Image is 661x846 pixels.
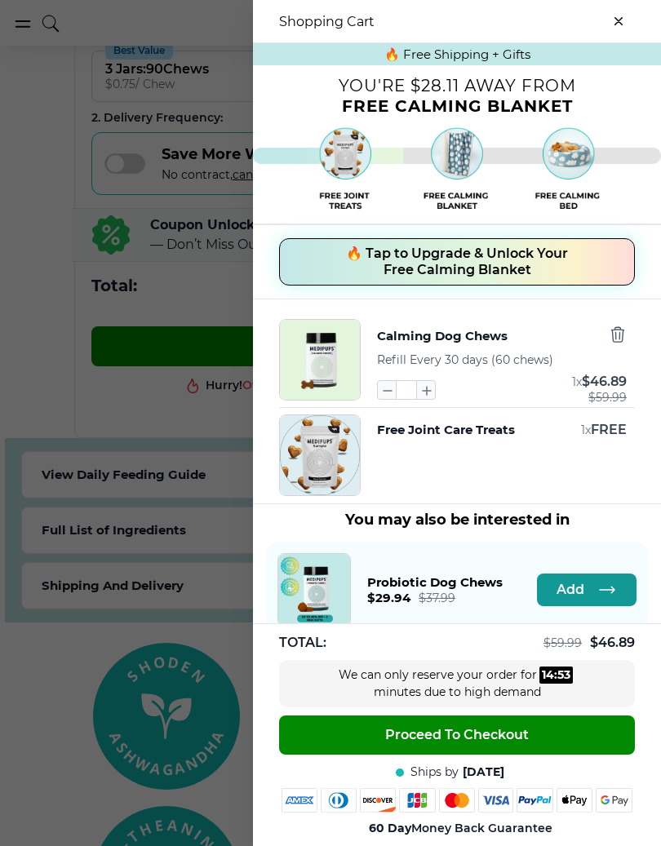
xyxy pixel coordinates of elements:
span: $ 59.99 [543,636,582,650]
button: 🔥 Tap to Upgrade & Unlock Your Free Calming Blanket [279,238,635,286]
img: visa [478,788,514,813]
img: google [596,788,632,813]
span: $ 46.89 [590,635,635,650]
button: Free Joint Care Treats [377,421,515,439]
span: Probiotic Dog Chews [367,574,503,590]
span: 1 x [572,374,582,389]
img: amex [282,788,317,813]
button: close-cart [602,5,635,38]
a: Probiotic Dog Chews$29.94$37.99 [367,574,503,605]
button: Calming Dog Chews [377,326,508,347]
img: discover [360,788,396,813]
p: You're $28.11 away from [253,82,661,90]
span: $ 37.99 [419,591,455,605]
img: Free shipping [253,122,661,216]
button: Proceed To Checkout [279,715,635,755]
img: Probiotic Dog Chews [278,554,350,626]
a: Probiotic Dog Chews [277,553,351,627]
span: TOTAL: [279,634,326,652]
img: Free Joint Care Treats [280,415,360,495]
div: 14 [542,667,554,684]
img: Calming Dog Chews [280,320,360,400]
h3: You may also be interested in [266,511,648,529]
img: diners-club [321,788,357,813]
div: We can only reserve your order for minutes due to high demand [335,667,579,701]
span: Add [557,582,584,598]
span: 🔥 Free Shipping + Gifts [384,47,530,62]
span: Refill Every 30 days (60 chews) [377,352,553,367]
span: Proceed To Checkout [385,727,529,743]
span: Free Calming Blanket [342,96,573,116]
span: Money Back Guarantee [369,821,552,836]
span: [DATE] [463,764,504,780]
img: mastercard [439,788,475,813]
img: jcb [399,788,436,813]
span: $ 46.89 [582,374,627,389]
strong: 60 Day [369,821,411,835]
img: paypal [517,788,553,813]
h3: Shopping Cart [279,14,375,29]
span: 1 x [581,423,591,437]
span: $ 29.94 [367,590,410,605]
button: Add [537,574,637,606]
div: : [539,667,573,684]
span: 🔥 Tap to Upgrade & Unlock Your Free Calming Blanket [346,246,568,278]
div: 53 [557,667,570,684]
span: $ 59.99 [588,391,627,404]
span: Ships by [410,764,459,780]
img: apple [557,788,592,813]
span: FREE [591,422,627,437]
